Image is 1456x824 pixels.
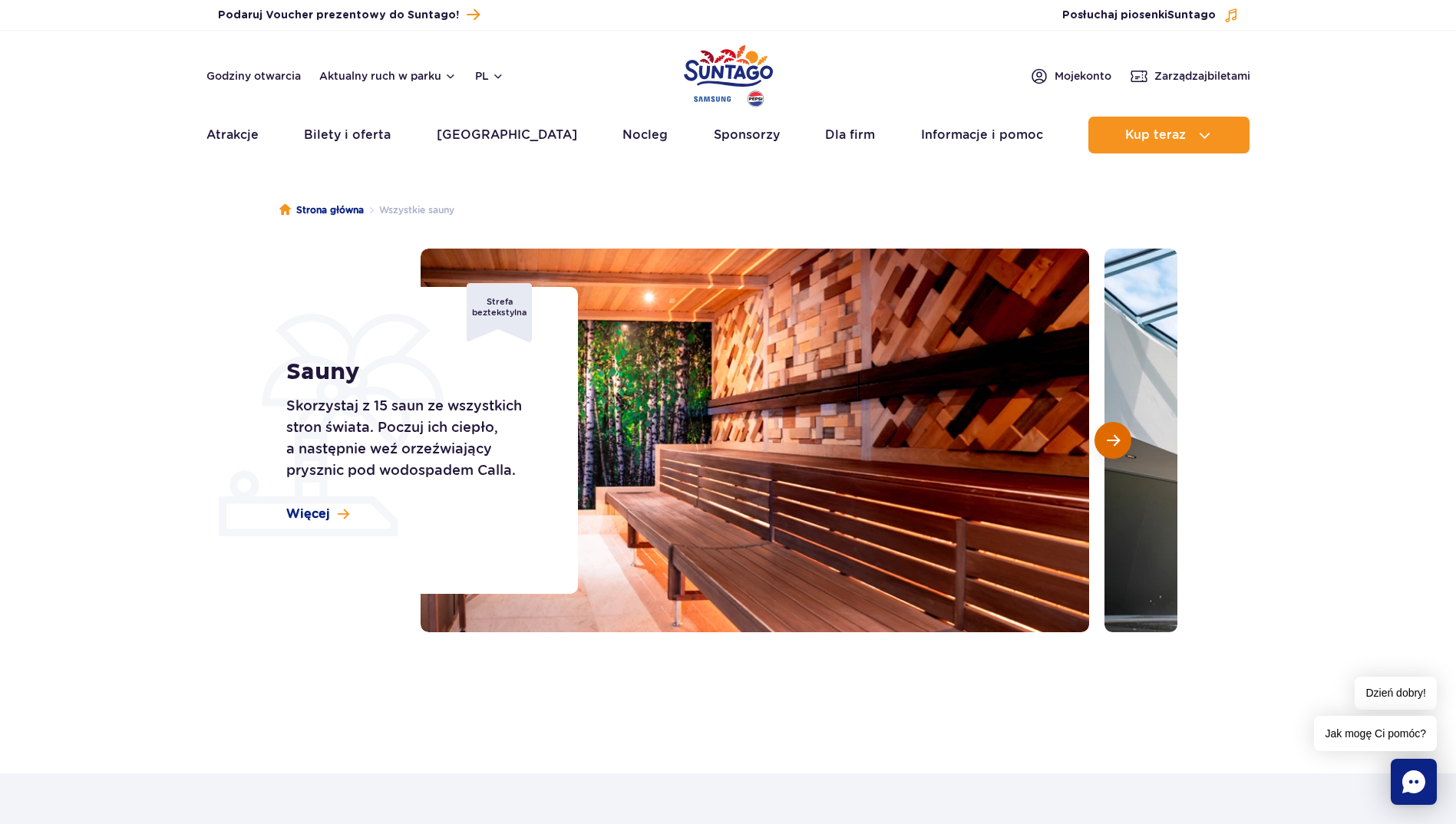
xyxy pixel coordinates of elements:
a: Podaruj Voucher prezentowy do Suntago! [218,5,480,25]
a: Sponsorzy [714,117,780,153]
a: Bilety i oferta [304,117,391,153]
a: Zarządzajbiletami [1130,67,1250,85]
span: Kup teraz [1125,128,1186,142]
button: Aktualny ruch w parku [319,70,457,82]
a: Atrakcje [206,117,259,153]
a: Godziny otwarcia [206,68,301,84]
a: Więcej [286,506,349,522]
a: Strona główna [279,203,364,218]
span: Moje konto [1055,68,1111,84]
button: pl [475,68,504,84]
button: Posłuchaj piosenkiSuntago [1062,8,1239,23]
a: Mojekonto [1030,67,1111,85]
span: Dzień dobry! [1355,677,1437,710]
a: Informacje i pomoc [921,117,1043,153]
span: Jak mogę Ci pomóc? [1314,716,1437,751]
button: Kup teraz [1088,117,1250,153]
div: Chat [1391,759,1437,805]
div: Strefa beztekstylna [467,283,532,342]
img: Sauna w strefie Relax z drewnianymi ścianami i malowidłem przedstawiającym brzozowy las [421,249,1089,632]
a: [GEOGRAPHIC_DATA] [437,117,577,153]
span: Zarządzaj biletami [1154,68,1250,84]
span: Podaruj Voucher prezentowy do Suntago! [218,8,459,23]
span: Więcej [286,506,330,522]
li: Wszystkie sauny [364,203,454,218]
p: Skorzystaj z 15 saun ze wszystkich stron świata. Poczuj ich ciepło, a następnie weź orzeźwiający ... [286,395,543,481]
a: Park of Poland [684,38,773,109]
a: Nocleg [622,117,668,153]
span: Suntago [1167,10,1216,21]
h1: Sauny [286,358,543,386]
button: Następny slajd [1094,422,1131,459]
a: Dla firm [825,117,875,153]
span: Posłuchaj piosenki [1062,8,1216,23]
